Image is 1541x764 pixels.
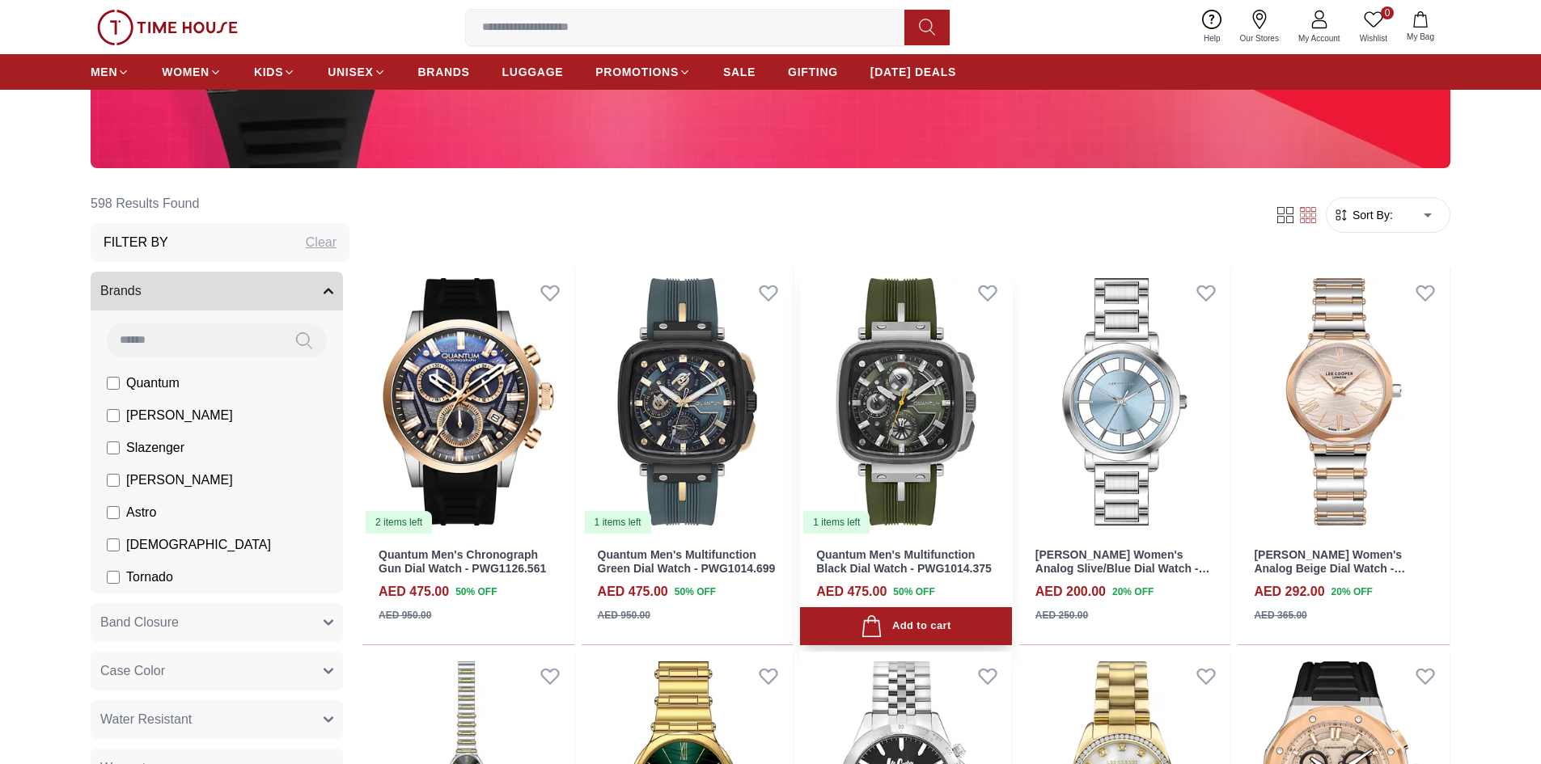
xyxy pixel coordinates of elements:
[379,582,449,601] h4: AED 475.00
[162,64,210,80] span: WOMEN
[107,571,120,584] input: Tornado
[502,64,564,80] span: LUGGAGE
[800,268,1012,535] a: Quantum Men's Multifunction Black Dial Watch - PWG1014.3751 items left
[1400,31,1441,43] span: My Bag
[126,374,180,393] span: Quantum
[675,585,716,599] span: 50 % OFF
[1292,32,1347,44] span: My Account
[1397,8,1444,46] button: My Bag
[1035,548,1210,589] a: [PERSON_NAME] Women's Analog Slive/Blue Dial Watch - LC08037.300
[254,57,295,87] a: KIDS
[362,268,574,535] img: Quantum Men's Chronograph Gun Dial Watch - PWG1126.561
[800,268,1012,535] img: Quantum Men's Multifunction Black Dial Watch - PWG1014.375
[595,57,691,87] a: PROMOTIONS
[1234,32,1285,44] span: Our Stores
[91,184,349,223] h6: 598 Results Found
[1254,582,1324,601] h4: AED 292.00
[107,409,120,422] input: [PERSON_NAME]
[1230,6,1289,48] a: Our Stores
[1353,32,1394,44] span: Wishlist
[91,652,343,690] button: Case Color
[418,64,470,80] span: BRANDS
[126,471,233,490] span: [PERSON_NAME]
[91,57,129,87] a: MEN
[97,10,238,45] img: ...
[788,57,838,87] a: GIFTING
[1350,6,1397,48] a: 0Wishlist
[328,64,373,80] span: UNISEX
[723,57,756,87] a: SALE
[1019,268,1231,535] img: Lee Cooper Women's Analog Slive/Blue Dial Watch - LC08037.300
[306,233,337,252] div: Clear
[91,700,343,739] button: Water Resistant
[362,268,574,535] a: Quantum Men's Chronograph Gun Dial Watch - PWG1126.5612 items left
[379,608,431,623] div: AED 950.00
[1238,268,1450,535] img: Lee Cooper Women's Analog Beige Dial Watch - LC08000.560
[366,511,432,534] div: 2 items left
[502,57,564,87] a: LUGGAGE
[328,57,385,87] a: UNISEX
[585,511,651,534] div: 1 items left
[100,661,165,681] span: Case Color
[1381,6,1394,19] span: 0
[816,582,887,601] h4: AED 475.00
[1349,207,1393,223] span: Sort By:
[598,582,668,601] h4: AED 475.00
[861,615,950,637] div: Add to cart
[100,613,179,632] span: Band Closure
[91,272,343,310] button: Brands
[126,568,173,587] span: Tornado
[893,585,934,599] span: 50 % OFF
[1112,585,1154,599] span: 20 % OFF
[254,64,283,80] span: KIDS
[1035,608,1088,623] div: AED 250.00
[100,710,192,729] span: Water Resistant
[107,377,120,390] input: Quantum
[126,438,184,458] span: Slazenger
[455,585,497,599] span: 50 % OFF
[126,535,271,555] span: [DEMOGRAPHIC_DATA]
[91,603,343,642] button: Band Closure
[126,503,156,522] span: Astro
[1194,6,1230,48] a: Help
[870,57,956,87] a: [DATE] DEALS
[162,57,222,87] a: WOMEN
[582,268,794,535] img: Quantum Men's Multifunction Green Dial Watch - PWG1014.699
[788,64,838,80] span: GIFTING
[582,268,794,535] a: Quantum Men's Multifunction Green Dial Watch - PWG1014.6991 items left
[595,64,679,80] span: PROMOTIONS
[723,64,756,80] span: SALE
[800,607,1012,645] button: Add to cart
[107,474,120,487] input: [PERSON_NAME]
[379,548,546,575] a: Quantum Men's Chronograph Gun Dial Watch - PWG1126.561
[870,64,956,80] span: [DATE] DEALS
[803,511,870,534] div: 1 items left
[418,57,470,87] a: BRANDS
[104,233,168,252] h3: Filter By
[1197,32,1227,44] span: Help
[126,406,233,425] span: [PERSON_NAME]
[1254,548,1405,589] a: [PERSON_NAME] Women's Analog Beige Dial Watch - LC08000.560
[1035,582,1106,601] h4: AED 200.00
[107,506,120,519] input: Astro
[1333,207,1393,223] button: Sort By:
[1254,608,1306,623] div: AED 365.00
[107,441,120,454] input: Slazenger
[107,538,120,551] input: [DEMOGRAPHIC_DATA]
[91,64,117,80] span: MEN
[816,548,992,575] a: Quantum Men's Multifunction Black Dial Watch - PWG1014.375
[598,548,776,575] a: Quantum Men's Multifunction Green Dial Watch - PWG1014.699
[598,608,650,623] div: AED 950.00
[100,281,142,301] span: Brands
[1331,585,1373,599] span: 20 % OFF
